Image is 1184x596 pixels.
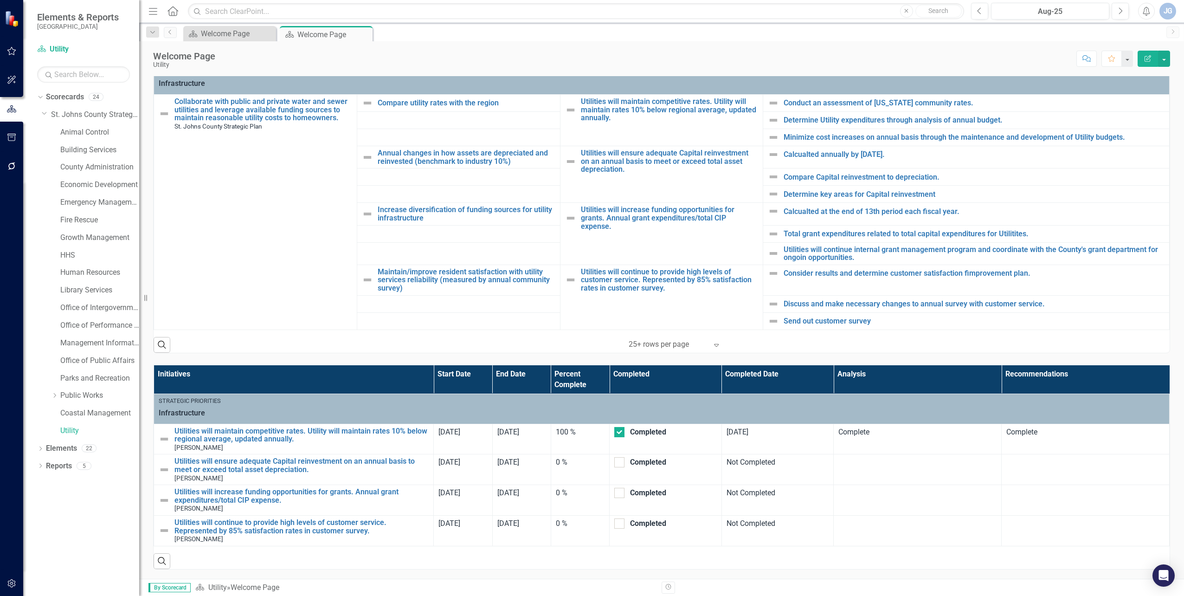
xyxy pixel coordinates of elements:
span: [DATE] [727,428,748,436]
a: Scorecards [46,92,84,103]
img: Not Defined [565,213,576,224]
img: Not Defined [565,104,576,116]
td: Double-Click to Edit [551,424,609,454]
div: 24 [89,93,103,101]
span: Search [928,7,948,14]
a: Emergency Management [60,197,139,208]
a: Determine Utility expenditures through analysis of annual budget. [784,116,1165,124]
span: [DATE] [438,458,460,466]
a: Compare Capital reinvestment to depreciation. [784,173,1165,181]
img: Not Defined [768,228,779,240]
td: Double-Click to Edit Right Click for Context Menu [154,454,434,485]
a: Annual changes in how assets are depreciated and reinvested (benchmark to industry 10%) [378,149,555,165]
a: Animal Control [60,127,139,138]
td: Double-Click to Edit Right Click for Context Menu [154,485,434,516]
div: Welcome Page [297,29,370,40]
div: 22 [82,445,97,453]
td: Double-Click to Edit Right Click for Context Menu [560,146,763,203]
div: 100 % [556,427,605,438]
img: Not Defined [768,268,779,279]
a: Conduct an assessment of [US_STATE] community rates. [784,99,1165,107]
td: Double-Click to Edit Right Click for Context Menu [357,95,560,112]
div: » [195,583,655,593]
td: Double-Click to Edit [1002,485,1170,516]
span: Infrastructure [159,78,1165,89]
td: Double-Click to Edit Right Click for Context Menu [763,168,1170,186]
img: Not Defined [362,152,373,163]
a: Utility [37,44,130,55]
td: Double-Click to Edit Right Click for Context Menu [763,225,1170,242]
td: Double-Click to Edit Right Click for Context Menu [560,203,763,265]
td: Double-Click to Edit [551,515,609,546]
td: Double-Click to Edit Right Click for Context Menu [763,265,1170,295]
a: Utilities will increase funding opportunities for grants. Annual grant expenditures/total CIP exp... [174,488,429,504]
td: Double-Click to Edit [834,424,1002,454]
button: JG [1159,3,1176,19]
img: Not Defined [768,97,779,109]
a: Increase diversification of funding sources for utility infrastructure [378,206,555,222]
a: Minimize cost increases on annual basis through the maintenance and development of Utility budgets. [784,133,1165,142]
a: Utilities will increase funding opportunities for grants. Annual grant expenditures/total CIP exp... [581,206,759,230]
a: St. Johns County Strategic Plan [51,110,139,120]
td: Double-Click to Edit Right Click for Context Menu [763,295,1170,312]
span: By Scorecard [148,583,191,592]
td: Double-Click to Edit Right Click for Context Menu [763,203,1170,225]
small: [PERSON_NAME] [174,475,223,482]
td: Double-Click to Edit Right Click for Context Menu [154,424,434,454]
span: [DATE] [497,488,519,497]
td: Double-Click to Edit Right Click for Context Menu [560,265,763,330]
img: Not Defined [362,97,373,109]
a: Economic Development [60,180,139,190]
span: [DATE] [438,519,460,528]
small: [PERSON_NAME] [174,536,223,543]
div: Open Intercom Messenger [1152,564,1175,587]
td: Double-Click to Edit Right Click for Context Menu [763,95,1170,112]
a: Reports [46,461,72,472]
td: Double-Click to Edit [834,515,1002,546]
a: Send out customer survey [784,317,1165,325]
td: Double-Click to Edit [1002,454,1170,485]
td: Double-Click to Edit [434,454,492,485]
a: Utilities will maintain competitive rates. Utility will maintain rates 10% below regional average... [174,427,429,443]
a: Utilities will continue to provide high levels of customer service. Represented by 85% satisfacti... [174,518,429,535]
td: Double-Click to Edit [434,424,492,454]
td: Double-Click to Edit [610,515,722,546]
p: Complete [1006,427,1165,438]
a: Building Services [60,145,139,155]
img: Not Defined [768,188,779,200]
td: Double-Click to Edit [721,454,834,485]
td: Double-Click to Edit Right Click for Context Menu [357,203,560,225]
a: Welcome Page [186,28,274,39]
button: Aug-25 [991,3,1109,19]
a: Library Services [60,285,139,296]
div: Welcome Page [153,51,215,61]
img: Not Defined [159,108,170,119]
div: Utility [153,61,215,68]
a: County Administration [60,162,139,173]
img: Not Defined [768,248,779,259]
td: Double-Click to Edit [610,454,722,485]
a: Collaborate with public and private water and sewer utilities and leverage available funding sour... [174,97,352,122]
small: [PERSON_NAME] [174,444,223,451]
td: Double-Click to Edit [551,485,609,516]
div: Welcome Page [201,28,274,39]
td: Double-Click to Edit [492,485,551,516]
a: Determine key areas for Capital reinvestment [784,190,1165,199]
div: 0 % [556,457,605,468]
a: Office of Public Affairs [60,356,139,366]
a: Calcualted annually by [DATE]. [784,150,1165,159]
span: [DATE] [438,488,460,497]
td: Double-Click to Edit [492,515,551,546]
a: Elements [46,443,77,454]
td: Double-Click to Edit Right Click for Context Menu [763,146,1170,168]
a: Utilities will continue internal grant management program and coordinate with the County's grant ... [784,246,1165,262]
a: Consider results and determine customer satisfaction fimprovement plan. [784,269,1165,278]
img: Not Defined [565,156,576,167]
td: Double-Click to Edit [610,485,722,516]
td: Double-Click to Edit Right Click for Context Menu [154,515,434,546]
a: Coastal Management [60,408,139,419]
div: Aug-25 [994,6,1106,17]
input: Search Below... [37,66,130,83]
a: Growth Management [60,233,139,243]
